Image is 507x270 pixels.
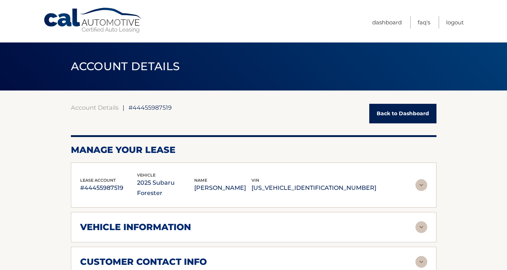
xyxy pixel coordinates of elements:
[123,104,124,111] span: |
[71,144,436,155] h2: Manage Your Lease
[80,256,207,267] h2: customer contact info
[194,178,207,183] span: name
[415,221,427,233] img: accordion-rest.svg
[372,16,402,28] a: Dashboard
[71,59,180,73] span: ACCOUNT DETAILS
[80,183,137,193] p: #44455987519
[446,16,464,28] a: Logout
[415,256,427,268] img: accordion-rest.svg
[251,178,259,183] span: vin
[71,104,119,111] a: Account Details
[80,178,116,183] span: lease account
[194,183,251,193] p: [PERSON_NAME]
[129,104,172,111] span: #44455987519
[137,172,155,178] span: vehicle
[80,222,191,233] h2: vehicle information
[43,7,143,34] a: Cal Automotive
[251,183,376,193] p: [US_VEHICLE_IDENTIFICATION_NUMBER]
[415,179,427,191] img: accordion-rest.svg
[137,178,194,198] p: 2025 Subaru Forester
[418,16,430,28] a: FAQ's
[369,104,436,123] a: Back to Dashboard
